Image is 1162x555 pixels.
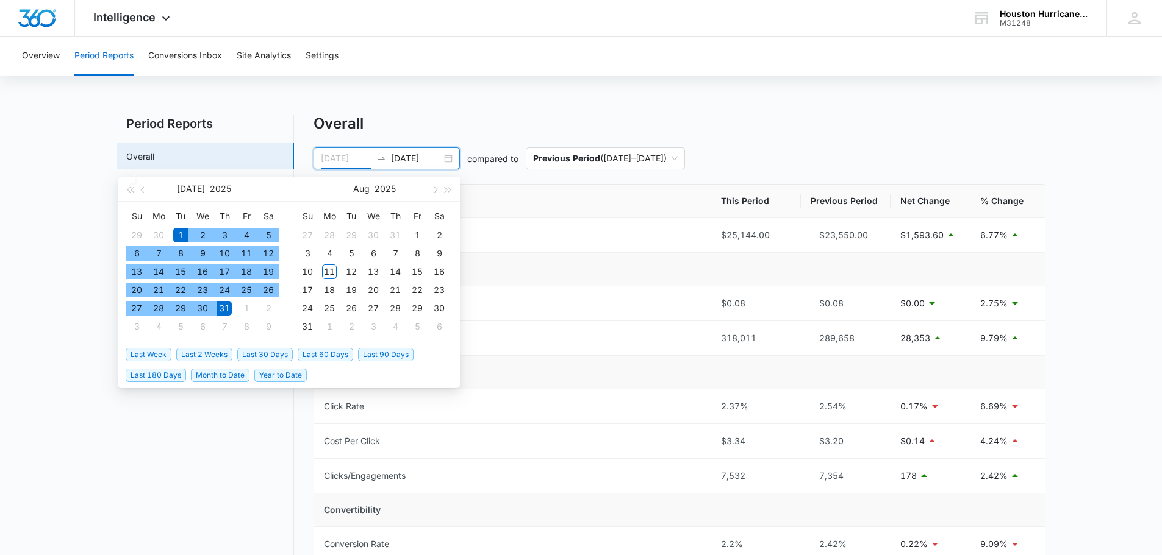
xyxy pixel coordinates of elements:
td: 2025-07-22 [170,281,192,299]
div: 3 [217,228,232,242]
div: 1 [410,228,425,242]
button: [DATE] [177,177,205,201]
td: 2025-07-12 [257,244,279,263]
div: 16 [432,264,447,279]
td: 2025-09-01 [318,317,340,336]
td: 2025-08-16 [428,263,450,281]
div: 31 [388,228,403,242]
td: 2025-07-26 [257,281,279,299]
button: Aug [353,177,370,201]
div: 15 [173,264,188,279]
div: 20 [129,283,144,297]
div: 15 [410,264,425,279]
div: 4 [388,319,403,334]
div: 1 [239,301,254,316]
th: Net Change [891,185,970,218]
td: 2025-07-30 [192,299,213,317]
td: 2025-08-22 [406,281,428,299]
div: 7 [388,246,403,261]
span: swap-right [376,154,386,163]
p: 9.79% [980,331,1008,345]
td: 2025-08-29 [406,299,428,317]
td: 2025-08-25 [318,299,340,317]
span: to [376,154,386,163]
td: 2025-09-04 [384,317,406,336]
span: ( [DATE] – [DATE] ) [533,148,678,169]
div: 2 [195,228,210,242]
div: 29 [173,301,188,316]
div: 25 [239,283,254,297]
td: 2025-07-27 [126,299,148,317]
td: 2025-07-25 [235,281,257,299]
div: 24 [217,283,232,297]
div: 18 [322,283,337,297]
div: 4 [239,228,254,242]
button: Period Reports [74,37,134,76]
div: 6 [366,246,381,261]
div: 25 [322,301,337,316]
div: 19 [261,264,276,279]
th: Th [213,207,235,226]
p: compared to [467,152,518,165]
div: 28 [151,301,166,316]
td: 2025-08-07 [384,244,406,263]
div: 23 [195,283,210,297]
div: 289,658 [811,331,881,345]
td: 2025-08-07 [213,317,235,336]
td: 2025-07-27 [296,226,318,244]
td: Clickability [314,356,1045,389]
div: 8 [410,246,425,261]
td: 2025-08-08 [235,317,257,336]
td: 2025-07-30 [362,226,384,244]
div: 13 [366,264,381,279]
td: 2025-07-02 [192,226,213,244]
h2: Period Reports [117,115,294,133]
p: 178 [900,469,917,483]
td: 2025-08-05 [340,244,362,263]
td: 2025-07-04 [235,226,257,244]
div: 2.42% [811,537,881,551]
span: Year to Date [254,369,307,382]
td: 2025-08-20 [362,281,384,299]
span: Last 2 Weeks [176,348,232,361]
div: $25,144.00 [721,228,791,242]
div: 27 [366,301,381,316]
div: 11 [239,246,254,261]
td: 2025-07-06 [126,244,148,263]
td: 2025-08-06 [192,317,213,336]
td: 2025-08-04 [148,317,170,336]
p: 28,353 [900,331,930,345]
td: 2025-07-21 [148,281,170,299]
p: 6.77% [980,228,1008,242]
td: 2025-08-03 [126,317,148,336]
th: Tu [170,207,192,226]
td: 2025-08-05 [170,317,192,336]
td: 2025-07-31 [213,299,235,317]
td: 2025-08-23 [428,281,450,299]
td: Convertibility [314,493,1045,527]
td: 2025-08-06 [362,244,384,263]
td: 2025-07-08 [170,244,192,263]
span: Month to Date [191,369,249,382]
td: 2025-08-19 [340,281,362,299]
div: 10 [217,246,232,261]
span: Last 60 Days [298,348,353,361]
div: Cost Per Click [324,434,380,448]
div: 23 [432,283,447,297]
p: 2.42% [980,469,1008,483]
span: Last 180 Days [126,369,186,382]
div: 4 [322,246,337,261]
p: 4.24% [980,434,1008,448]
td: 2025-07-01 [170,226,192,244]
div: 9 [195,246,210,261]
td: 2025-08-10 [296,263,318,281]
span: Last 30 Days [237,348,293,361]
p: 6.69% [980,400,1008,413]
div: 21 [151,283,166,297]
th: Fr [406,207,428,226]
td: 2025-07-16 [192,263,213,281]
th: Mo [318,207,340,226]
th: We [192,207,213,226]
td: 2025-08-09 [428,244,450,263]
div: 12 [344,264,359,279]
